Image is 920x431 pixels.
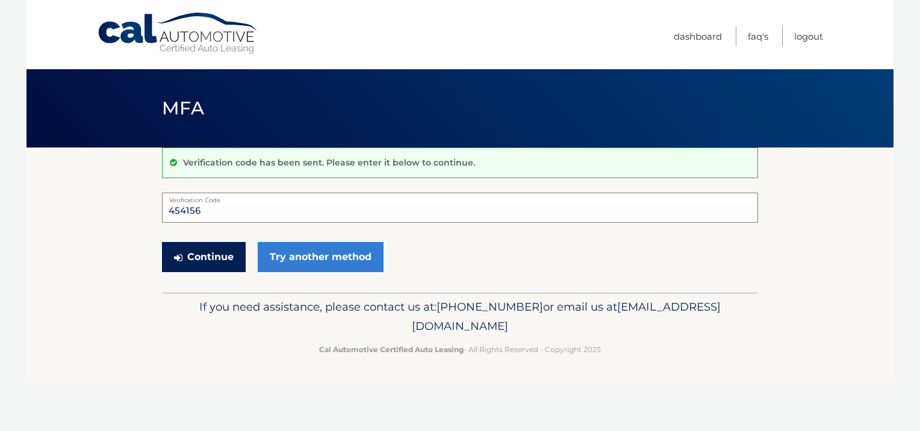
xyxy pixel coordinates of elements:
p: If you need assistance, please contact us at: or email us at [170,297,750,336]
span: [PHONE_NUMBER] [437,300,543,314]
a: Logout [794,26,823,46]
input: Verification Code [162,193,758,223]
span: MFA [162,97,204,119]
a: FAQ's [748,26,768,46]
label: Verification Code [162,193,758,202]
p: - All Rights Reserved - Copyright 2025 [170,343,750,356]
strong: Cal Automotive Certified Auto Leasing [319,345,464,354]
span: [EMAIL_ADDRESS][DOMAIN_NAME] [412,300,721,333]
a: Try another method [258,242,384,272]
a: Dashboard [674,26,722,46]
p: Verification code has been sent. Please enter it below to continue. [183,157,475,168]
a: Cal Automotive [97,12,260,55]
button: Continue [162,242,246,272]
